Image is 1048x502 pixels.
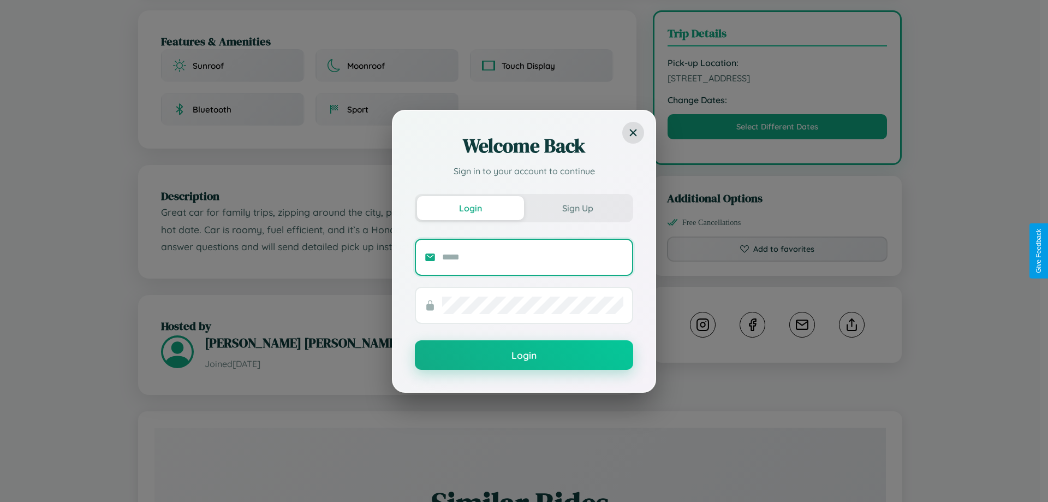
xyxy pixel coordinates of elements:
[415,164,633,178] p: Sign in to your account to continue
[415,133,633,159] h2: Welcome Back
[524,196,631,220] button: Sign Up
[417,196,524,220] button: Login
[415,340,633,370] button: Login
[1035,229,1043,273] div: Give Feedback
